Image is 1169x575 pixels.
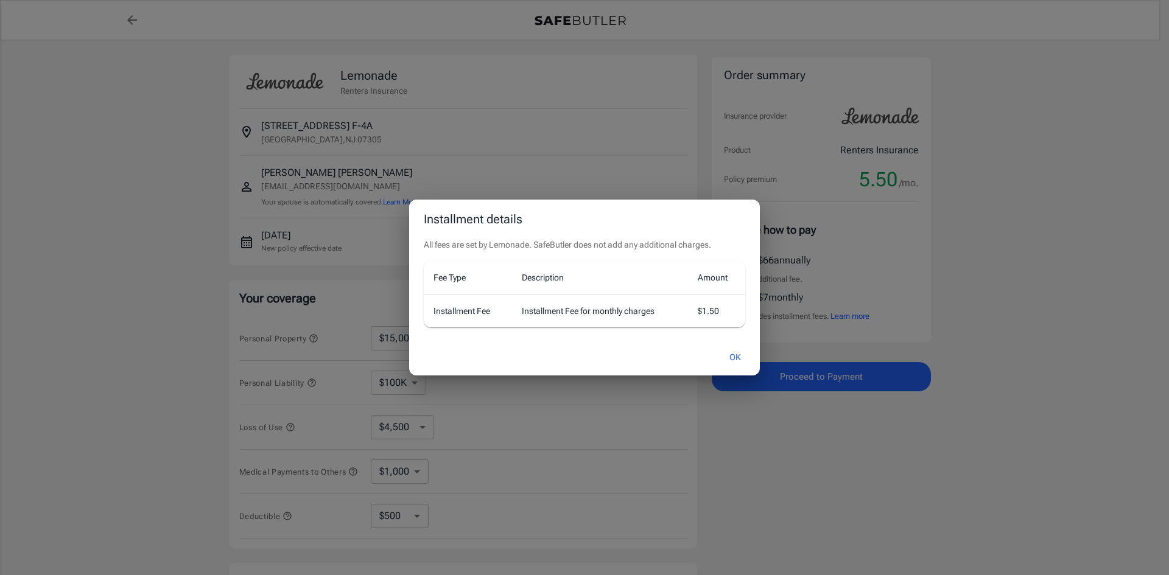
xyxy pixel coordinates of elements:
[715,344,755,371] button: OK
[409,200,760,239] h2: Installment details
[424,239,745,251] p: All fees are set by Lemonade. SafeButler does not add any additional charges.
[512,260,688,295] th: Description
[424,260,512,295] th: Fee Type
[512,295,688,327] td: Installment Fee for monthly charges
[688,260,745,295] th: Amount
[424,295,512,327] td: Installment Fee
[688,295,745,327] td: $1.50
